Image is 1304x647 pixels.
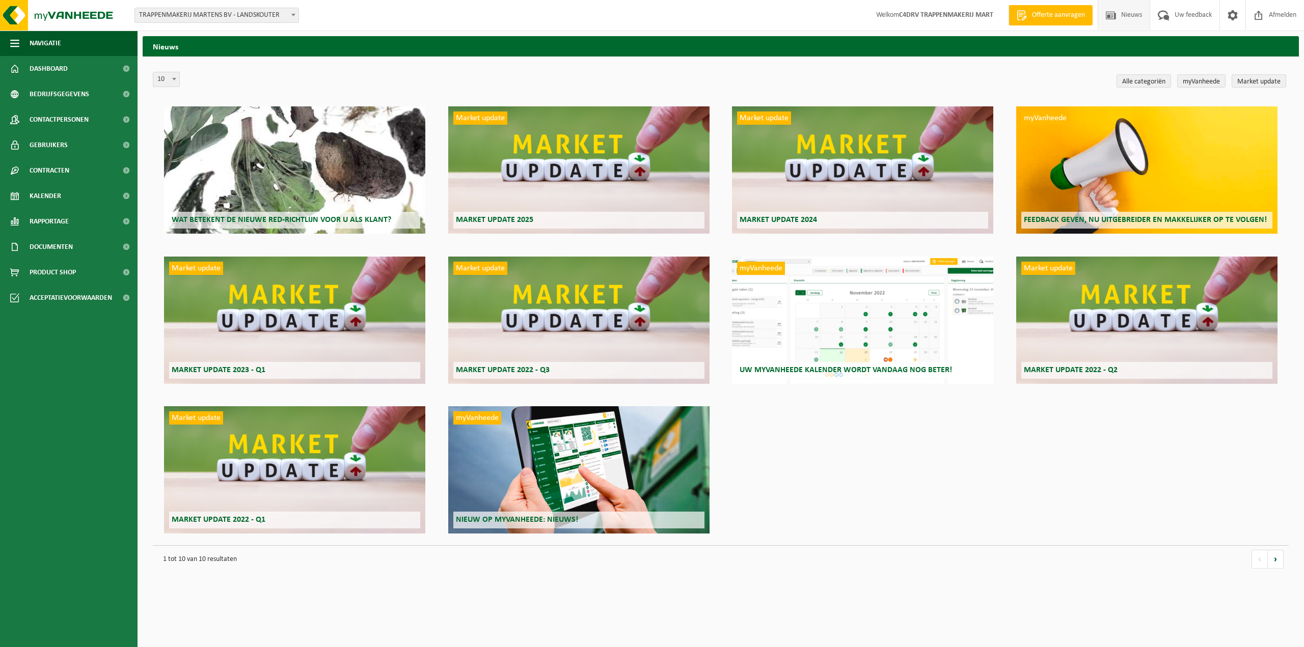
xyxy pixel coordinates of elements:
a: Market update Market update 2022 - Q3 [448,257,710,384]
span: myVanheede [1021,111,1069,125]
span: Market update 2022 - Q3 [456,366,550,374]
span: Kalender [30,183,61,209]
a: myVanheede [1177,74,1226,88]
a: Alle categoriën [1117,74,1171,88]
a: Market update Market update 2022 - Q1 [164,406,425,533]
span: Market update [1021,262,1075,275]
span: Rapportage [30,209,69,234]
span: Market update 2022 - Q2 [1024,366,1118,374]
span: Market update 2023 - Q1 [172,366,265,374]
span: Bedrijfsgegevens [30,81,89,107]
a: Market update Market update 2022 - Q2 [1016,257,1278,384]
a: vorige [1252,550,1268,569]
span: Contracten [30,158,69,183]
a: volgende [1268,550,1284,569]
a: Market update Market update 2024 [732,106,993,234]
span: TRAPPENMAKERIJ MARTENS BV - LANDSKOUTER [134,8,299,23]
span: 10 [153,72,180,87]
span: Market update 2025 [456,216,533,224]
span: Market update 2024 [740,216,817,224]
span: Market update 2022 - Q1 [172,516,265,524]
span: Market update [737,111,791,125]
a: Wat betekent de nieuwe RED-richtlijn voor u als klant? [164,106,425,234]
span: Feedback geven, nu uitgebreider en makkelijker op te volgen! [1024,216,1267,224]
span: myVanheede [737,262,785,275]
a: Offerte aanvragen [1009,5,1093,25]
span: Contactpersonen [30,107,89,132]
span: Offerte aanvragen [1029,10,1088,20]
a: Market update Market update 2023 - Q1 [164,257,425,384]
a: myVanheede Uw myVanheede kalender wordt vandaag nog beter! [732,257,993,384]
span: Dashboard [30,56,68,81]
span: Navigatie [30,31,61,56]
a: Market update [1232,74,1286,88]
h2: Nieuws [143,36,1299,56]
a: myVanheede Nieuw op myVanheede: Nieuws! [448,406,710,533]
span: Product Shop [30,260,76,285]
span: Uw myVanheede kalender wordt vandaag nog beter! [740,366,952,374]
span: Market update [453,262,507,275]
span: myVanheede [453,411,501,425]
span: Nieuw op myVanheede: Nieuws! [456,516,578,524]
span: Documenten [30,234,73,260]
span: Wat betekent de nieuwe RED-richtlijn voor u als klant? [172,216,391,224]
span: Market update [169,262,223,275]
a: myVanheede Feedback geven, nu uitgebreider en makkelijker op te volgen! [1016,106,1278,234]
span: Market update [453,111,507,125]
span: Acceptatievoorwaarden [30,285,112,311]
strong: C4DRV TRAPPENMAKERIJ MART [899,11,993,19]
span: Market update [169,411,223,425]
span: TRAPPENMAKERIJ MARTENS BV - LANDSKOUTER [135,8,298,22]
a: Market update Market update 2025 [448,106,710,234]
p: 1 tot 10 van 10 resultaten [158,551,1241,568]
span: 10 [153,72,179,87]
span: Gebruikers [30,132,68,158]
